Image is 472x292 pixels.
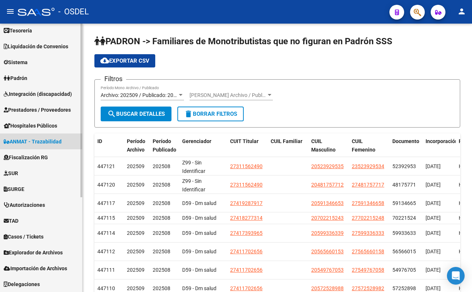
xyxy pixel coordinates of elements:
span: D59 - Dm salud [182,267,216,273]
span: Hijo [459,163,468,169]
span: 447110 [97,285,115,291]
span: 447112 [97,248,115,254]
span: 202508 [153,285,170,291]
mat-icon: person [457,7,466,16]
span: TAD [4,217,18,225]
span: Hijo [459,230,468,236]
span: Exportar CSV [100,58,149,64]
span: CUIL Femenino [352,138,375,153]
span: Borrar Filtros [184,111,237,117]
span: ANMAT - Trazabilidad [4,138,62,146]
span: 27411702656 [230,267,263,273]
span: 27417393965 [230,230,263,236]
span: 202509 [127,230,145,236]
datatable-header-cell: Gerenciador [179,133,227,158]
span: 447115 [97,215,115,221]
span: Gerenciador [182,138,211,144]
span: 48175771 [392,182,416,188]
span: 202509 [127,267,145,273]
mat-icon: menu [6,7,15,16]
span: 447114 [97,230,115,236]
span: 23523929534 [352,163,384,169]
span: CUIL Masculino [311,138,336,153]
span: D59 - Dm salud [182,200,216,206]
span: 27702215248 [352,215,384,221]
span: 27311562490 [230,163,263,169]
span: PADRON -> Familiares de Monotributistas que no figuran en Padrón SSS [94,36,392,46]
span: 202508 [153,182,170,188]
mat-icon: cloud_download [100,56,109,65]
span: D59 - Dm salud [182,285,216,291]
span: 27481757717 [352,182,384,188]
span: Hospitales Públicos [4,122,57,130]
span: Período Publicado [153,138,176,153]
span: 52392953 [392,163,416,169]
span: CUIT Titular [230,138,258,144]
span: Fiscalización RG [4,153,48,161]
span: Z99 - Sin Identificar [182,160,205,174]
datatable-header-cell: CUIL Femenino [349,133,389,158]
span: SURGE [4,185,24,193]
span: Z99 - Sin Identificar [182,178,205,192]
span: 202509 [127,200,145,206]
span: ID [97,138,102,144]
datatable-header-cell: Documento [389,133,423,158]
span: 202508 [153,215,170,221]
span: Período Archivo [127,138,145,153]
span: D59 - Dm salud [182,248,216,254]
span: Importación de Archivos [4,264,67,272]
span: Prestadores / Proveedores [4,106,71,114]
span: Archivo: 202509 / Publicado: 202508 [101,92,185,98]
span: 202508 [153,200,170,206]
span: 447111 [97,267,115,273]
span: [DATE] [426,230,441,236]
span: 447117 [97,200,115,206]
datatable-header-cell: ID [94,133,124,158]
span: D59 - Dm salud [182,215,216,221]
span: [DATE] [426,267,441,273]
span: Delegaciones [4,280,40,288]
span: 202508 [153,267,170,273]
span: Hijo [459,285,468,291]
span: [DATE] [426,285,441,291]
span: 54976705 [392,267,416,273]
span: 27565660158 [352,248,384,254]
span: Documento [392,138,419,144]
span: 27411702656 [230,248,263,254]
span: [DATE] [426,215,441,221]
span: 447121 [97,163,115,169]
span: 27591346658 [352,200,384,206]
datatable-header-cell: Período Archivo [124,133,150,158]
span: Explorador de Archivos [4,248,63,257]
span: 202508 [153,230,170,236]
span: CUIL Familiar [271,138,302,144]
div: Open Intercom Messenger [447,267,465,285]
span: 70221524 [392,215,416,221]
span: Autorizaciones [4,201,45,209]
span: 202509 [127,285,145,291]
span: 20702215243 [311,215,344,221]
span: - OSDEL [58,4,89,20]
span: Hijo [459,200,468,206]
span: 20599336339 [311,230,344,236]
span: 20549767053 [311,267,344,273]
span: 56566015 [392,248,416,254]
span: 27419287917 [230,200,263,206]
datatable-header-cell: Período Publicado [150,133,179,158]
span: 27418277314 [230,215,263,221]
span: 57252898 [392,285,416,291]
span: 202509 [127,215,145,221]
span: Tesorería [4,27,32,35]
span: Buscar Detalles [107,111,165,117]
span: 202509 [127,182,145,188]
span: 20591346653 [311,200,344,206]
span: 20565660153 [311,248,344,254]
span: Hijo [459,215,468,221]
span: 202509 [127,163,145,169]
span: D59 - Dm salud [182,230,216,236]
span: Hijo [459,182,468,188]
datatable-header-cell: Incorporación [423,133,456,158]
span: [DATE] [426,163,441,169]
span: Incorporación [426,138,458,144]
span: [DATE] [426,182,441,188]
